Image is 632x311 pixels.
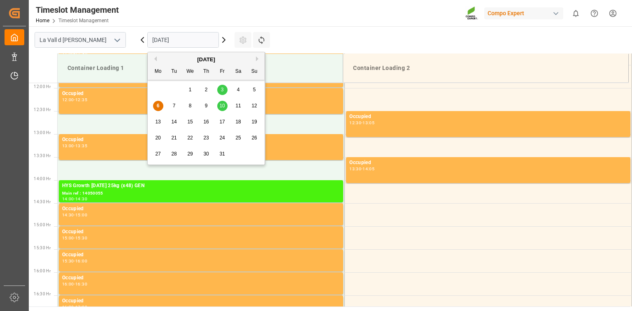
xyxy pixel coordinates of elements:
span: 29 [187,151,193,157]
div: Choose Saturday, October 4th, 2025 [233,85,244,95]
span: 13 [155,119,160,125]
span: 18 [235,119,241,125]
button: Previous Month [152,56,157,61]
span: 15 [187,119,193,125]
div: Choose Thursday, October 23rd, 2025 [201,133,211,143]
span: 4 [237,87,240,93]
div: Th [201,67,211,77]
div: 13:05 [362,121,374,125]
span: 16:30 Hr [34,292,51,296]
div: Choose Thursday, October 9th, 2025 [201,101,211,111]
span: 1 [189,87,192,93]
div: Container Loading 2 [350,60,622,76]
span: 10 [219,103,225,109]
div: Choose Monday, October 27th, 2025 [153,149,163,159]
span: 28 [171,151,177,157]
span: 31 [219,151,225,157]
div: Choose Tuesday, October 21st, 2025 [169,133,179,143]
div: - [74,144,75,148]
div: Occupied [62,251,340,259]
div: Choose Wednesday, October 22nd, 2025 [185,133,195,143]
span: 25 [235,135,241,141]
div: Choose Saturday, October 25th, 2025 [233,133,244,143]
button: open menu [111,34,123,46]
div: Container Loading 1 [64,60,336,76]
div: HYS Growth [DATE] 25kg (x48) GEN [62,182,340,190]
div: 14:30 [75,197,87,201]
div: 13:35 [75,144,87,148]
span: 11 [235,103,241,109]
div: Choose Wednesday, October 29th, 2025 [185,149,195,159]
div: 16:00 [62,282,74,286]
div: Choose Thursday, October 16th, 2025 [201,117,211,127]
div: 13:30 [349,167,361,171]
div: Sa [233,67,244,77]
div: Choose Monday, October 20th, 2025 [153,133,163,143]
div: Choose Wednesday, October 8th, 2025 [185,101,195,111]
div: [DATE] [148,56,265,64]
div: 16:30 [75,282,87,286]
div: Occupied [62,297,340,305]
div: 16:00 [75,259,87,263]
div: - [74,305,75,309]
span: 17 [219,119,225,125]
div: Choose Friday, October 3rd, 2025 [217,85,228,95]
span: 8 [189,103,192,109]
span: 12:00 Hr [34,84,51,89]
div: Choose Saturday, October 18th, 2025 [233,117,244,127]
div: 15:30 [75,236,87,240]
div: Choose Thursday, October 2nd, 2025 [201,85,211,95]
div: 16:30 [62,305,74,309]
div: 14:30 [62,213,74,217]
div: 15:30 [62,259,74,263]
span: 13:00 Hr [34,130,51,135]
div: - [74,197,75,201]
div: Choose Tuesday, October 28th, 2025 [169,149,179,159]
div: Choose Monday, October 6th, 2025 [153,101,163,111]
div: Timeslot Management [36,4,119,16]
div: Choose Tuesday, October 7th, 2025 [169,101,179,111]
div: Tu [169,67,179,77]
span: 30 [203,151,209,157]
div: 14:00 [62,197,74,201]
span: 14 [171,119,177,125]
div: 12:35 [75,98,87,102]
span: 22 [187,135,193,141]
span: 14:00 Hr [34,176,51,181]
div: Choose Friday, October 31st, 2025 [217,149,228,159]
div: Choose Sunday, October 5th, 2025 [249,85,260,95]
div: Choose Saturday, October 11th, 2025 [233,101,244,111]
div: We [185,67,195,77]
div: Choose Wednesday, October 15th, 2025 [185,117,195,127]
span: 5 [253,87,256,93]
span: 2 [205,87,208,93]
div: Choose Sunday, October 12th, 2025 [249,101,260,111]
a: Home [36,18,49,23]
span: 23 [203,135,209,141]
span: 13:30 Hr [34,153,51,158]
div: 12:30 [349,121,361,125]
span: 15:00 Hr [34,223,51,227]
div: Choose Tuesday, October 14th, 2025 [169,117,179,127]
input: DD.MM.YYYY [147,32,219,48]
div: Fr [217,67,228,77]
div: Occupied [62,205,340,213]
div: Choose Friday, October 10th, 2025 [217,101,228,111]
div: Choose Monday, October 13th, 2025 [153,117,163,127]
button: Next Month [256,56,261,61]
span: 6 [157,103,160,109]
div: Choose Friday, October 24th, 2025 [217,133,228,143]
div: 17:00 [75,305,87,309]
div: 15:00 [62,236,74,240]
div: - [74,98,75,102]
span: 15:30 Hr [34,246,51,250]
span: 26 [251,135,257,141]
span: 19 [251,119,257,125]
span: 7 [173,103,176,109]
span: 27 [155,151,160,157]
span: 9 [205,103,208,109]
div: Choose Sunday, October 19th, 2025 [249,117,260,127]
div: month 2025-10 [150,82,263,162]
div: - [74,282,75,286]
div: Occupied [349,113,627,121]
